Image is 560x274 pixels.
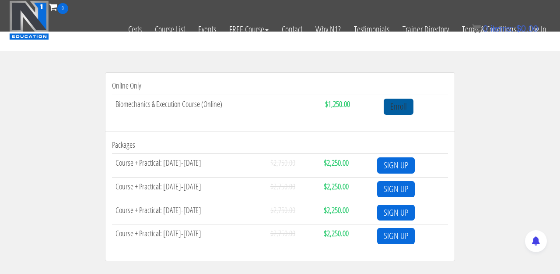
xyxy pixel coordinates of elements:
[455,14,523,45] a: Terms & Conditions
[377,157,415,174] a: SIGN UP
[472,24,538,33] a: 0 items: $0.00
[309,14,347,45] a: Why N1?
[324,157,349,168] strong: $2,250.00
[324,181,349,192] strong: $2,250.00
[347,14,396,45] a: Testimonials
[112,95,322,118] td: Biomechanics & Execution Course (Online)
[324,228,349,238] strong: $2,250.00
[122,14,148,45] a: Certs
[523,14,553,45] a: Log In
[516,24,521,33] span: $
[377,228,415,244] a: SIGN UP
[472,24,481,33] img: icon11.png
[112,201,267,224] td: Course + Practical: [DATE]-[DATE]
[377,205,415,221] a: SIGN UP
[275,14,309,45] a: Contact
[192,14,223,45] a: Events
[324,205,349,215] strong: $2,250.00
[325,99,350,109] strong: $1,250.00
[267,224,320,248] td: $2,750.00
[9,0,49,40] img: n1-education
[267,154,320,178] td: $2,750.00
[483,24,488,33] span: 0
[112,224,267,248] td: Course + Practical: [DATE]-[DATE]
[112,141,448,149] h4: Packages
[223,14,275,45] a: FREE Course
[112,82,448,90] h4: Online Only
[396,14,455,45] a: Trainer Directory
[516,24,538,33] bdi: 0.00
[384,99,413,115] a: Enroll
[57,3,68,14] span: 0
[112,154,267,178] td: Course + Practical: [DATE]-[DATE]
[112,178,267,201] td: Course + Practical: [DATE]-[DATE]
[377,181,415,197] a: SIGN UP
[267,201,320,224] td: $2,750.00
[148,14,192,45] a: Course List
[490,24,514,33] span: items:
[49,1,68,13] a: 0
[267,178,320,201] td: $2,750.00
